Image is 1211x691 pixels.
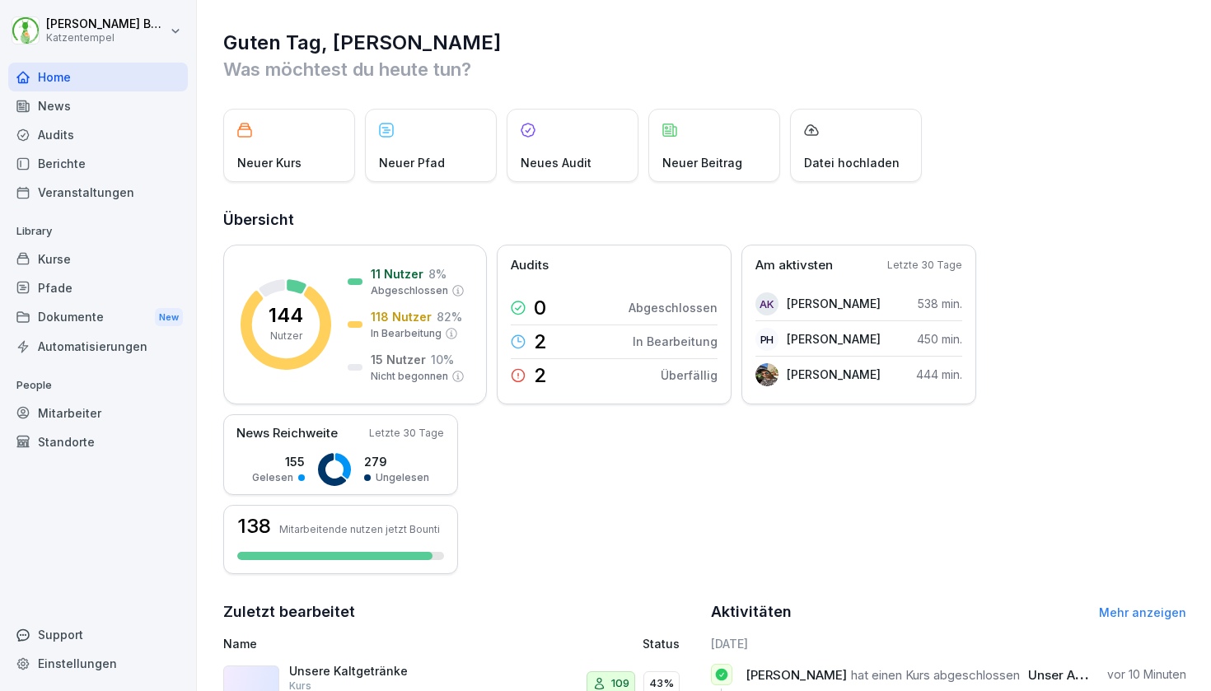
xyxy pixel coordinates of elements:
[371,369,448,384] p: Nicht begonnen
[8,649,188,678] a: Einstellungen
[711,600,792,623] h2: Aktivitäten
[8,273,188,302] a: Pfade
[8,63,188,91] a: Home
[887,258,962,273] p: Letzte 30 Tage
[237,516,271,536] h3: 138
[428,265,447,282] p: 8 %
[787,330,881,348] p: [PERSON_NAME]
[633,333,718,350] p: In Bearbeitung
[8,245,188,273] a: Kurse
[46,32,166,44] p: Katzentempel
[787,366,881,383] p: [PERSON_NAME]
[661,367,718,384] p: Überfällig
[755,256,833,275] p: Am aktivsten
[8,332,188,361] a: Automatisierungen
[787,295,881,312] p: [PERSON_NAME]
[8,178,188,207] a: Veranstaltungen
[223,600,699,623] h2: Zuletzt bearbeitet
[46,17,166,31] p: [PERSON_NAME] Benning
[521,154,591,171] p: Neues Audit
[755,292,778,315] div: AK
[371,326,442,341] p: In Bearbeitung
[279,523,440,535] p: Mitarbeitende nutzen jetzt Bounti
[8,149,188,178] a: Berichte
[755,328,778,351] div: PH
[8,302,188,333] a: DokumenteNew
[8,399,188,427] a: Mitarbeiter
[629,299,718,316] p: Abgeschlossen
[223,56,1186,82] p: Was möchtest du heute tun?
[364,453,429,470] p: 279
[851,667,1020,683] span: hat einen Kurs abgeschlossen
[534,298,546,318] p: 0
[431,351,454,368] p: 10 %
[252,453,305,470] p: 155
[289,664,454,679] p: Unsere Kaltgetränke
[8,302,188,333] div: Dokumente
[155,308,183,327] div: New
[755,363,778,386] img: i4uywchdo8jcijutxzqx5jdr.png
[534,366,547,385] p: 2
[371,265,423,282] p: 11 Nutzer
[8,120,188,149] a: Audits
[918,295,962,312] p: 538 min.
[8,427,188,456] a: Standorte
[8,620,188,649] div: Support
[917,330,962,348] p: 450 min.
[270,329,302,343] p: Nutzer
[437,308,462,325] p: 82 %
[223,30,1186,56] h1: Guten Tag, [PERSON_NAME]
[8,372,188,399] p: People
[371,351,426,368] p: 15 Nutzer
[662,154,742,171] p: Neuer Beitrag
[252,470,293,485] p: Gelesen
[916,366,962,383] p: 444 min.
[8,91,188,120] a: News
[371,308,432,325] p: 118 Nutzer
[369,426,444,441] p: Letzte 30 Tage
[236,424,338,443] p: News Reichweite
[1107,666,1186,683] p: vor 10 Minuten
[711,635,1187,652] h6: [DATE]
[237,154,302,171] p: Neuer Kurs
[379,154,445,171] p: Neuer Pfad
[1099,605,1186,619] a: Mehr anzeigen
[8,218,188,245] p: Library
[269,306,303,325] p: 144
[746,667,847,683] span: [PERSON_NAME]
[511,256,549,275] p: Audits
[376,470,429,485] p: Ungelesen
[223,635,514,652] p: Name
[371,283,448,298] p: Abgeschlossen
[804,154,900,171] p: Datei hochladen
[534,332,547,352] p: 2
[643,635,680,652] p: Status
[223,208,1186,231] h2: Übersicht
